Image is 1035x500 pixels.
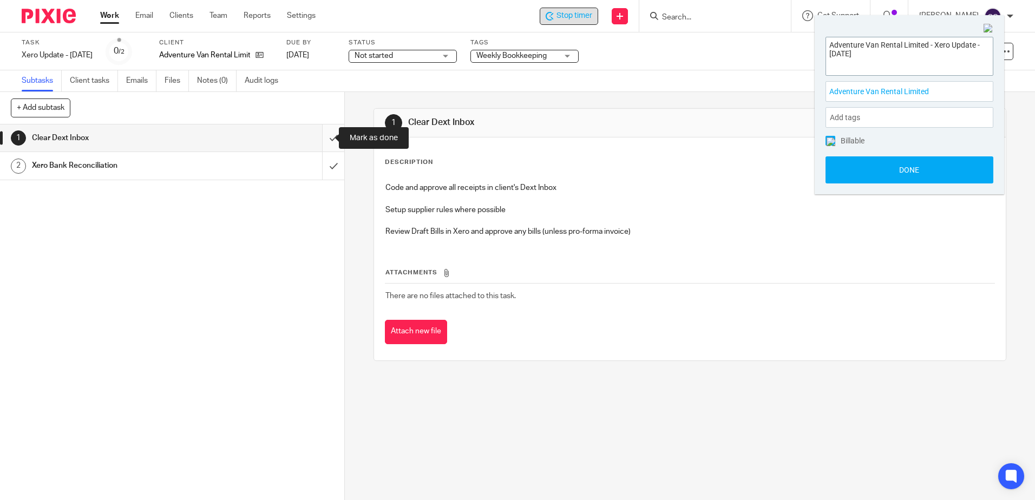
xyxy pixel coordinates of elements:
[385,269,437,275] span: Attachments
[385,292,516,300] span: There are no files attached to this task.
[984,24,993,34] img: Close
[556,10,592,22] span: Stop timer
[829,86,966,97] span: Adventure Van Rental Limited
[286,51,309,59] span: [DATE]
[984,8,1001,25] img: svg%3E
[100,10,119,21] a: Work
[11,159,26,174] div: 2
[385,320,447,344] button: Attach new file
[385,205,994,215] p: Setup supplier rules where possible
[22,70,62,91] a: Subtasks
[470,38,579,47] label: Tags
[385,114,402,131] div: 1
[385,182,994,193] p: Code and approve all receipts in client's Dext Inbox
[349,38,457,47] label: Status
[817,12,859,19] span: Get Support
[32,157,218,174] h1: Xero Bank Reconciliation
[159,38,273,47] label: Client
[830,109,866,126] span: Add tags
[22,9,76,23] img: Pixie
[22,50,93,61] div: Xero Update - Thursday
[286,38,335,47] label: Due by
[197,70,237,91] a: Notes (0)
[22,38,93,47] label: Task
[826,156,993,183] button: Done
[826,81,993,102] div: Project: Adventure Van Rental Limited
[119,49,125,55] small: /2
[22,50,93,61] div: Xero Update - [DATE]
[540,8,598,25] div: Adventure Van Rental Limited - Xero Update - Thursday
[385,226,994,237] p: Review Draft Bills in Xero and approve any bills (unless pro-forma invoice)
[11,98,70,117] button: + Add subtask
[11,130,26,146] div: 1
[169,10,193,21] a: Clients
[135,10,153,21] a: Email
[919,10,979,21] p: [PERSON_NAME]
[165,70,189,91] a: Files
[245,70,286,91] a: Audit logs
[114,45,125,57] div: 0
[126,70,156,91] a: Emails
[476,52,547,60] span: Weekly Bookkeeping
[355,52,393,60] span: Not started
[841,137,864,144] span: Billable
[826,37,993,73] textarea: Adventure Van Rental Limited - Xero Update - [DATE]
[287,10,316,21] a: Settings
[385,158,433,167] p: Description
[209,10,227,21] a: Team
[827,137,835,146] img: checked.png
[159,50,250,61] p: Adventure Van Rental Limited
[408,117,713,128] h1: Clear Dext Inbox
[244,10,271,21] a: Reports
[32,130,218,146] h1: Clear Dext Inbox
[70,70,118,91] a: Client tasks
[661,13,758,23] input: Search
